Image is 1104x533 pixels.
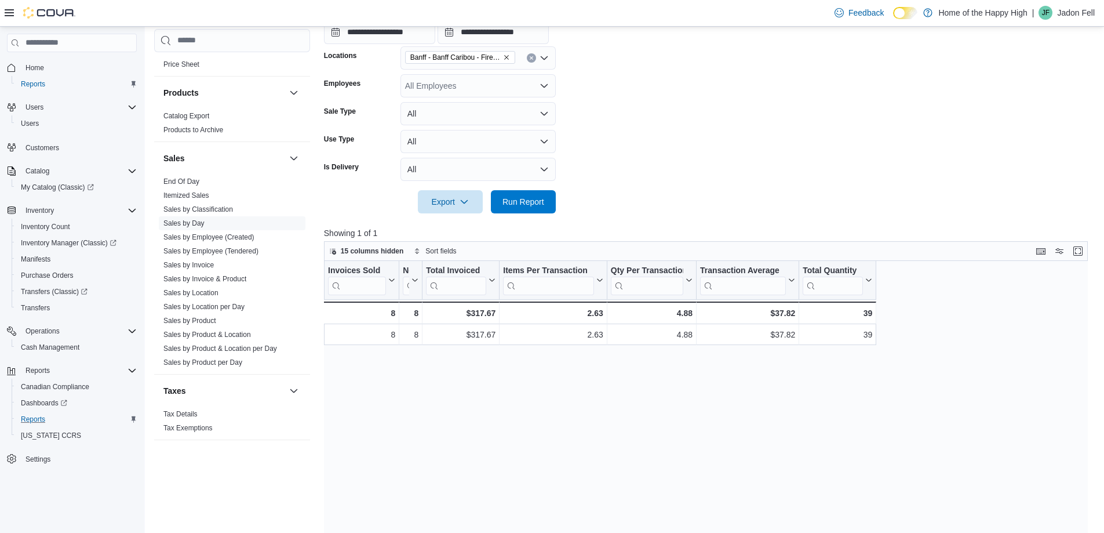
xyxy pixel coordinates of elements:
button: All [400,102,556,125]
button: Open list of options [540,53,549,63]
div: Total Invoiced [426,266,486,295]
label: Locations [324,51,357,60]
input: Press the down key to open a popover containing a calendar. [438,21,549,44]
button: 15 columns hidden [325,244,409,258]
div: 8 [403,328,418,342]
a: Products to Archive [163,126,223,134]
span: Sort fields [425,246,456,256]
button: Manifests [12,251,141,267]
a: My Catalog (Classic) [12,179,141,195]
button: Users [2,99,141,115]
span: Canadian Compliance [21,382,89,391]
span: Sales by Employee (Tendered) [163,246,258,256]
button: Inventory [21,204,59,217]
button: Inventory [2,202,141,219]
a: Sales by Product & Location per Day [163,345,277,353]
span: Export [425,190,476,213]
button: Settings [2,451,141,467]
a: Dashboards [16,396,72,410]
span: Canadian Compliance [16,380,137,394]
span: Home [21,60,137,75]
a: Price Sheet [163,60,199,68]
span: Sales by Product per Day [163,358,242,367]
p: | [1032,6,1034,20]
p: Jadon Fell [1057,6,1095,20]
a: My Catalog (Classic) [16,180,99,194]
span: Transfers (Classic) [21,287,88,296]
div: Total Invoiced [426,266,486,277]
div: Jadon Fell [1039,6,1052,20]
div: Items Per Transaction [503,266,594,295]
span: Sales by Product & Location per Day [163,344,277,353]
a: End Of Day [163,177,199,186]
input: Dark Mode [893,7,917,19]
label: Sale Type [324,107,356,116]
span: Cash Management [16,340,137,354]
div: Net Sold [403,266,409,295]
span: Banff - Banff Caribou - Fire & Flower [405,51,515,64]
a: Feedback [830,1,888,24]
span: Catalog Export [163,111,209,121]
button: Enter fullscreen [1071,244,1085,258]
span: Dashboards [16,396,137,410]
span: Dashboards [21,398,67,408]
span: Price Sheet [163,60,199,69]
span: Itemized Sales [163,191,209,200]
a: Purchase Orders [16,269,78,282]
span: Transfers [16,301,137,315]
a: Sales by Location [163,289,218,297]
a: Tax Exemptions [163,424,213,432]
a: Dashboards [12,395,141,411]
h3: Products [163,87,199,99]
a: Itemized Sales [163,191,209,200]
button: Taxes [163,385,285,397]
button: All [400,158,556,181]
button: Total Invoiced [426,266,495,295]
span: Reports [25,366,50,375]
div: 8 [403,306,418,320]
div: Products [154,109,310,142]
button: Sales [287,151,301,165]
span: Products to Archive [163,125,223,135]
span: Users [21,100,137,114]
div: $37.82 [700,306,795,320]
button: Customers [2,139,141,155]
button: Reports [21,364,54,378]
div: Invoices Sold [328,266,386,277]
button: Transaction Average [700,266,795,295]
button: Open list of options [540,81,549,90]
button: Inventory Count [12,219,141,235]
span: Operations [21,324,137,338]
button: Display options [1052,244,1066,258]
span: Reports [16,77,137,91]
button: Sort fields [409,244,461,258]
a: Catalog Export [163,112,209,120]
div: Invoices Sold [328,266,386,295]
span: Purchase Orders [16,269,137,282]
span: Cash Management [21,343,79,352]
span: Sales by Classification [163,205,233,214]
span: 15 columns hidden [341,246,404,256]
span: JF [1042,6,1050,20]
span: Sales by Location per Day [163,302,245,311]
button: Catalog [2,163,141,179]
button: Reports [12,76,141,92]
a: Sales by Employee (Tendered) [163,247,258,255]
input: Press the down key to open a popover containing a calendar. [324,21,435,44]
a: Sales by Invoice [163,261,214,269]
span: Catalog [25,166,49,176]
span: Inventory [21,204,137,217]
div: Taxes [154,407,310,440]
span: My Catalog (Classic) [16,180,137,194]
span: Inventory [25,206,54,215]
span: Feedback [848,7,884,19]
button: Taxes [287,384,301,398]
span: Transfers [21,303,50,313]
button: Invoices Sold [328,266,395,295]
button: Products [163,87,285,99]
button: Net Sold [403,266,418,295]
div: Sales [154,175,310,374]
a: Sales by Classification [163,205,233,213]
button: Items Per Transaction [503,266,603,295]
